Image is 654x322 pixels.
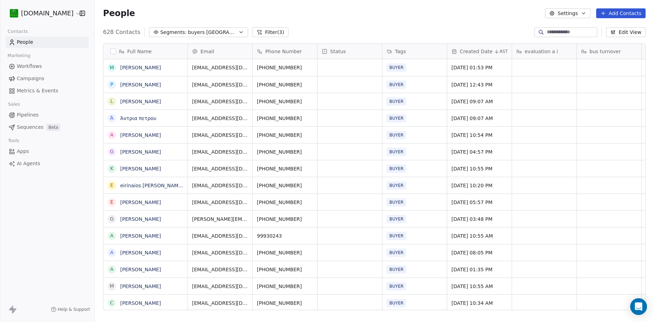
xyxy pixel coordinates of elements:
a: [PERSON_NAME] [120,82,161,87]
span: 628 Contacts [103,28,140,36]
div: bus turnover [577,44,641,59]
a: Help & Support [51,307,90,312]
span: [DOMAIN_NAME] [21,9,74,18]
a: [PERSON_NAME] [120,267,161,272]
span: BUYER [387,164,406,173]
span: [PHONE_NUMBER] [257,199,313,206]
div: grid [103,59,188,310]
div: C [110,299,114,307]
span: [PHONE_NUMBER] [257,216,313,223]
span: [PHONE_NUMBER] [257,132,313,139]
span: Sales [5,99,23,110]
span: Help & Support [58,307,90,312]
a: Άντρια πετρου [120,115,156,121]
div: K [110,165,113,172]
span: [PHONE_NUMBER] [257,148,313,155]
a: Pipelines [6,109,89,121]
a: AI Agents [6,158,89,169]
span: BUYER [387,198,406,206]
button: Edit View [606,27,646,37]
a: [PERSON_NAME] [120,250,161,255]
span: [PHONE_NUMBER] [257,165,313,172]
a: [PERSON_NAME] [120,233,161,239]
span: [EMAIL_ADDRESS][DOMAIN_NAME] [192,64,248,71]
span: [PHONE_NUMBER] [257,283,313,290]
span: [DATE] 10:34 AM [451,300,507,307]
div: Ά [110,114,114,122]
span: Created Date [460,48,492,55]
span: Contacts [5,26,31,37]
span: BUYER [387,63,406,72]
span: AI Agents [17,160,40,167]
a: eirinaios [PERSON_NAME] [120,183,183,188]
span: BUYER [387,97,406,106]
a: [PERSON_NAME] [120,132,161,138]
span: [PHONE_NUMBER] [257,266,313,273]
span: [PHONE_NUMBER] [257,300,313,307]
div: G [110,215,114,223]
span: Campaigns [17,75,44,82]
div: E [110,198,114,206]
span: [EMAIL_ADDRESS][DOMAIN_NAME] [192,98,248,105]
span: Sequences [17,124,43,131]
div: A [110,266,114,273]
div: P [110,81,113,88]
a: [PERSON_NAME] [120,216,161,222]
div: Tags [382,44,447,59]
span: 99930243 [257,232,313,239]
span: BUYER [387,114,406,122]
div: Full Name [103,44,188,59]
span: BUYER [387,248,406,257]
span: AST [499,49,507,54]
span: Marketing [5,50,33,61]
span: [DATE] 03:48 PM [451,216,507,223]
span: Workflows [17,63,42,70]
span: People [17,38,33,46]
span: BUYER [387,131,406,139]
div: M [110,282,114,290]
span: [DATE] 09:07 AM [451,115,507,122]
span: BUYER [387,215,406,223]
div: A [110,232,114,239]
div: Email [188,44,252,59]
span: [PERSON_NAME][EMAIL_ADDRESS][DOMAIN_NAME] [192,216,248,223]
span: [PHONE_NUMBER] [257,182,313,189]
span: Email [200,48,214,55]
span: Full Name [127,48,152,55]
span: [PHONE_NUMBER] [257,98,313,105]
div: L [110,98,113,105]
button: Settings [545,8,590,18]
a: People [6,36,89,48]
a: [PERSON_NAME] [120,99,161,104]
span: [EMAIL_ADDRESS][DOMAIN_NAME] [192,266,248,273]
span: BUYER [387,282,406,290]
span: [EMAIL_ADDRESS][DOMAIN_NAME] [192,148,248,155]
span: BUYER [387,232,406,240]
a: [PERSON_NAME] [120,283,161,289]
span: BUYER [387,181,406,190]
span: Apps [17,148,29,155]
img: 439216937_921727863089572_7037892552807592703_n%20(1).jpg [10,9,18,17]
div: e [110,182,114,189]
span: [DATE] 10:55 AM [451,283,507,290]
span: [PHONE_NUMBER] [257,249,313,256]
span: [DATE] 10:55 AM [451,232,507,239]
span: Metrics & Events [17,87,58,94]
span: evaluation a i [525,48,558,55]
span: BUYER [387,148,406,156]
span: [DATE] 10:20 PM [451,182,507,189]
a: Metrics & Events [6,85,89,97]
span: buyers [GEOGRAPHIC_DATA] [188,29,237,36]
a: [PERSON_NAME] [120,166,161,171]
span: Phone Number [265,48,302,55]
span: [PHONE_NUMBER] [257,64,313,71]
button: Add Contacts [596,8,646,18]
div: evaluation a i [512,44,577,59]
span: Status [330,48,346,55]
a: [PERSON_NAME] [120,300,161,306]
span: [EMAIL_ADDRESS][DOMAIN_NAME] [192,249,248,256]
div: Open Intercom Messenger [630,298,647,315]
a: Apps [6,146,89,157]
div: Phone Number [253,44,317,59]
span: Beta [46,124,60,131]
